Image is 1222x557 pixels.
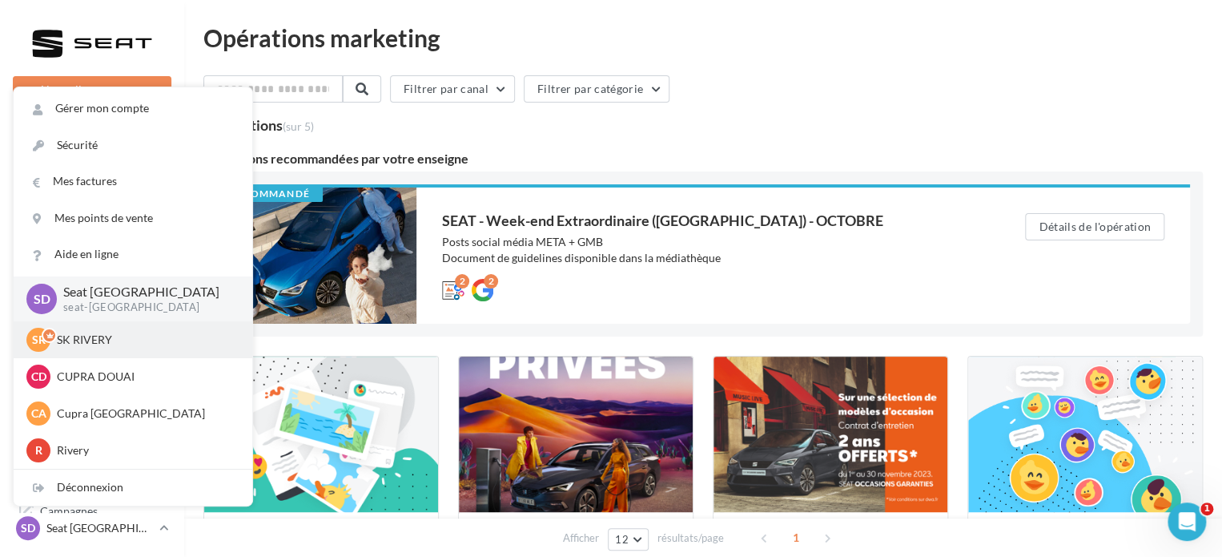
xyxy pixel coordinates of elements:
span: Afficher [563,531,599,546]
a: Visibilité en ligne [10,241,175,275]
p: Seat [GEOGRAPHIC_DATA] [63,283,227,301]
span: 1 [1200,503,1213,515]
div: Déconnexion [14,470,252,506]
span: résultats/page [657,531,724,546]
a: SD Seat [GEOGRAPHIC_DATA] [13,513,171,543]
button: Filtrer par catégorie [524,75,669,103]
p: Cupra [GEOGRAPHIC_DATA] [57,406,233,422]
div: Recommandé [216,188,323,202]
button: Notifications 2 [10,120,168,154]
a: Sécurité [14,127,252,163]
div: Opérations marketing [203,26,1203,50]
a: Mes points de vente [14,200,252,236]
a: Mes factures [14,163,252,200]
span: (sur 5) [283,119,314,133]
span: CD [31,369,46,385]
p: Seat [GEOGRAPHIC_DATA] [46,520,153,536]
button: Détails de l'opération [1025,213,1164,240]
span: R [35,442,42,458]
a: Opérations [10,160,175,194]
p: SK RIVERY [57,332,233,348]
div: Posts social média META + GMB Document de guidelines disponible dans la médiathèque [442,234,961,266]
p: CUPRA DOUAI [57,369,233,385]
span: 1 [783,525,809,551]
span: 12 [615,533,629,546]
a: Médiathèque [10,361,175,394]
p: Rivery [57,442,233,458]
a: Contacts [10,321,175,354]
div: 2 [484,274,498,289]
a: Gérer mon compte [14,91,252,127]
a: PLV et print personnalisable [10,440,175,487]
div: opérations [214,118,314,132]
div: 2 [455,274,469,289]
div: 4 [203,115,314,133]
button: 12 [608,528,649,551]
a: Aide en ligne [14,236,252,272]
p: seat-[GEOGRAPHIC_DATA] [63,301,227,315]
button: Nouvelle campagne [13,76,171,103]
div: Opérations recommandées par votre enseigne [203,152,1203,165]
iframe: Intercom live chat [1168,503,1206,541]
button: Filtrer par canal [390,75,515,103]
div: SEAT - Week-end Extraordinaire ([GEOGRAPHIC_DATA]) - OCTOBRE [442,213,961,228]
span: SD [34,289,50,308]
span: SD [21,520,35,536]
a: Calendrier [10,401,175,434]
a: Campagnes [10,281,175,315]
a: Boîte de réception [10,200,175,234]
span: CA [31,406,46,422]
span: SR [32,332,46,348]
